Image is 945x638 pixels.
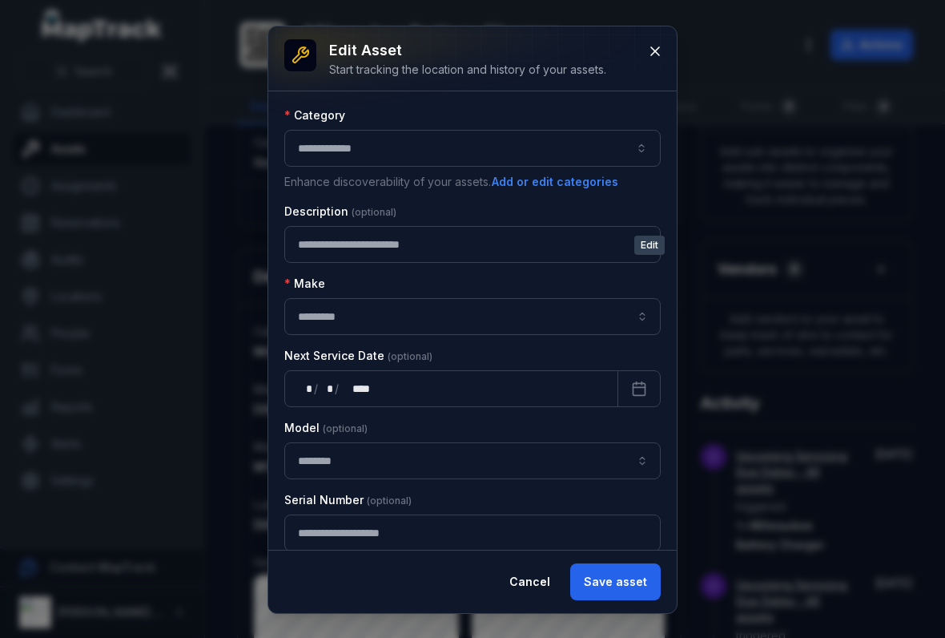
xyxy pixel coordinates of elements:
p: Enhance discoverability of your assets. [284,173,661,191]
div: month, [320,381,336,397]
div: / [314,381,320,397]
div: Start tracking the location and history of your assets. [329,62,606,78]
button: Save asset [570,563,661,600]
label: Make [284,276,325,292]
div: year, [340,381,371,397]
label: Description [284,204,396,220]
div: day, [298,381,314,397]
input: asset-edit:cf[15485646-641d-4018-a890-10f5a66d77ec]-label [284,442,661,479]
label: Category [284,107,345,123]
input: asset-edit:cf[9e2fc107-2520-4a87-af5f-f70990c66785]-label [284,298,661,335]
div: / [335,381,340,397]
h3: Edit asset [329,39,606,62]
label: Serial Number [284,492,412,508]
button: Calendar [617,370,661,407]
label: Model [284,420,368,436]
button: Add or edit categories [491,173,619,191]
button: Cancel [496,563,564,600]
label: Next Service Date [284,348,432,364]
span: Edit [634,236,665,255]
